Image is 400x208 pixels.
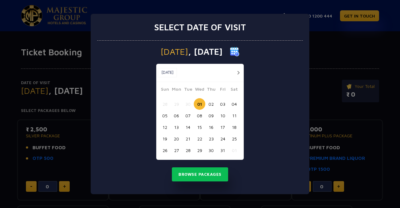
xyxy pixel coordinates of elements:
button: 04 [228,98,240,110]
button: 29 [171,98,182,110]
button: 08 [194,110,205,121]
button: 30 [182,98,194,110]
button: 12 [159,121,171,133]
button: 25 [228,133,240,145]
span: Sat [228,86,240,94]
button: 13 [171,121,182,133]
button: 10 [217,110,228,121]
button: 05 [159,110,171,121]
button: 09 [205,110,217,121]
button: 19 [159,133,171,145]
button: 01 [228,145,240,156]
span: [DATE] [161,47,188,56]
button: 11 [228,110,240,121]
img: calender icon [230,47,239,56]
button: 07 [182,110,194,121]
button: 31 [217,145,228,156]
span: Sun [159,86,171,94]
button: 16 [205,121,217,133]
button: 30 [205,145,217,156]
button: 21 [182,133,194,145]
button: 20 [171,133,182,145]
button: 01 [194,98,205,110]
button: 27 [171,145,182,156]
button: 15 [194,121,205,133]
button: 02 [205,98,217,110]
button: 23 [205,133,217,145]
button: 17 [217,121,228,133]
button: Browse Packages [172,167,228,182]
button: 06 [171,110,182,121]
span: Wed [194,86,205,94]
button: 03 [217,98,228,110]
button: 14 [182,121,194,133]
span: Tue [182,86,194,94]
button: 29 [194,145,205,156]
button: 24 [217,133,228,145]
span: , [DATE] [188,47,222,56]
button: 18 [228,121,240,133]
span: Mon [171,86,182,94]
span: Thu [205,86,217,94]
span: Fri [217,86,228,94]
button: 22 [194,133,205,145]
button: 26 [159,145,171,156]
h3: Select date of visit [154,22,246,33]
button: [DATE] [158,68,177,77]
button: 28 [182,145,194,156]
button: 28 [159,98,171,110]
